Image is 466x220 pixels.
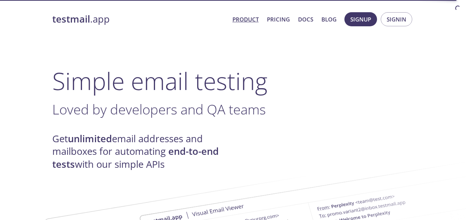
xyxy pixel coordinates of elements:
span: Signup [350,14,371,24]
span: Loved by developers and QA teams [52,100,266,119]
a: Pricing [267,14,290,24]
button: Signup [344,12,377,26]
a: testmail.app [52,13,227,26]
a: Blog [321,14,337,24]
strong: testmail [52,13,90,26]
a: Product [232,14,259,24]
strong: end-to-end tests [52,145,219,170]
h1: Simple email testing [52,67,414,95]
h4: Get email addresses and mailboxes for automating with our simple APIs [52,133,233,171]
a: Docs [298,14,313,24]
span: Signin [387,14,406,24]
button: Signin [381,12,412,26]
strong: unlimited [68,132,112,145]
